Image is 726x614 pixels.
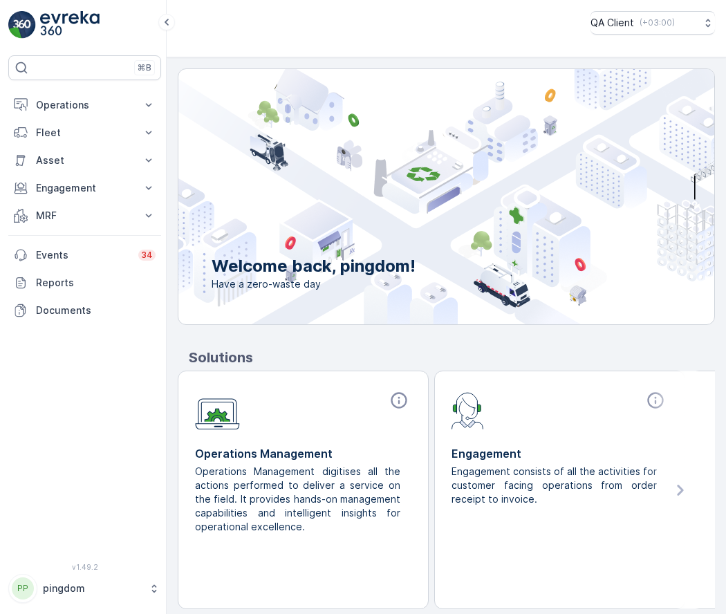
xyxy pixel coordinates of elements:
[8,269,161,297] a: Reports
[8,297,161,324] a: Documents
[36,304,156,317] p: Documents
[36,276,156,290] p: Reports
[452,465,657,506] p: Engagement consists of all the activities for customer facing operations from order receipt to in...
[12,577,34,599] div: PP
[8,147,161,174] button: Asset
[452,445,668,462] p: Engagement
[189,347,715,368] p: Solutions
[640,17,675,28] p: ( +03:00 )
[452,391,484,429] img: module-icon
[195,391,240,430] img: module-icon
[36,248,130,262] p: Events
[195,445,411,462] p: Operations Management
[8,241,161,269] a: Events34
[8,574,161,603] button: PPpingdom
[36,153,133,167] p: Asset
[8,174,161,202] button: Engagement
[36,98,133,112] p: Operations
[195,465,400,534] p: Operations Management digitises all the actions performed to deliver a service on the field. It p...
[8,563,161,571] span: v 1.49.2
[141,250,153,261] p: 34
[36,126,133,140] p: Fleet
[43,582,142,595] p: pingdom
[590,11,715,35] button: QA Client(+03:00)
[36,181,133,195] p: Engagement
[212,255,416,277] p: Welcome back, pingdom!
[40,11,100,39] img: logo_light-DOdMpM7g.png
[590,16,634,30] p: QA Client
[36,209,133,223] p: MRF
[116,69,714,324] img: city illustration
[138,62,151,73] p: ⌘B
[8,11,36,39] img: logo
[212,277,416,291] span: Have a zero-waste day
[8,119,161,147] button: Fleet
[8,91,161,119] button: Operations
[8,202,161,230] button: MRF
